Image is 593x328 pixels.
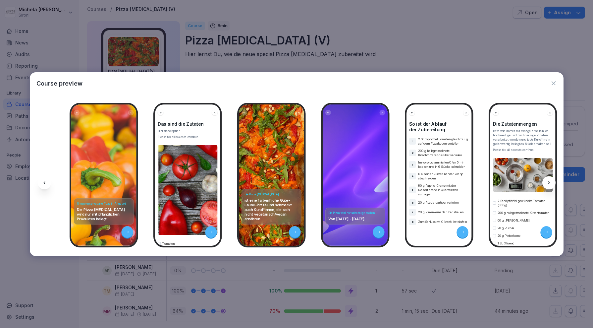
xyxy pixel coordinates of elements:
[328,211,382,215] h4: Die Pizza wird nur saisonal gebacken
[418,160,469,169] p: Im vorprogrammierten Ofen 5 min backen und in 6 Stücke schneiden
[411,151,413,155] p: 2
[158,135,218,139] div: Please tick all boxes to continue.
[36,79,82,88] p: Course preview
[498,199,553,207] p: 2 Schöpflöffel gewürfelte Tomaten (300g)
[77,207,131,221] p: Die Pizza [MEDICAL_DATA] wird nur mit pflanzlichen Produkten belegt
[411,163,413,166] p: 3
[411,210,413,214] p: 7
[411,174,413,178] p: 4
[418,137,469,146] p: 2 Schöpflöffel Tomaten gleichmäßig auf dem Pizzaboden verteilen
[493,158,553,192] img: oo5k1ylg5pynptgsk590m42e.png
[498,241,515,245] p: 1 EL Olivenöl
[498,226,514,230] p: 20 g Rucola
[244,192,298,196] h4: Die Pizza [MEDICAL_DATA]
[77,202,131,205] h4: Unsere erste vegane Pizza im Angebot
[418,220,469,224] p: Zum Schluss mit Olivenöl beträufeln
[411,188,413,191] p: 5
[411,201,413,204] p: 6
[409,121,469,132] h4: So ist der Ablauf der Zubereitung
[158,129,218,133] p: Hint description
[418,210,469,214] p: 20 g Pinienkerne darüber streuen
[493,129,553,146] p: Bitte wie immer mit Waage arbeiten, da hochwertige und hochpreisige Zutaten verarbeitet werden un...
[493,121,553,127] h4: Die Zutatenmengen
[498,233,521,238] p: 20 g Pinienkerne
[411,220,413,224] p: 8
[158,121,218,127] h4: Das sind die Zutaten
[162,241,175,246] p: Tomaten
[244,198,298,221] p: ist eine farbenfrohe Gute-Laune-Pizza und schmeckt auch Kund*innen, die sich nicht vegetarisch/ve...
[498,218,530,223] p: 60 g [PERSON_NAME]
[418,149,469,157] p: 200 g halbgetrocknete Kirschtomaten darüber verteilen
[498,211,550,215] p: 200 g halbgetrocknete Kirschtomaten
[328,216,382,221] p: Von [DATE] - [DATE]
[418,200,469,205] p: 20 g Rucola darüber verteilen
[412,139,413,143] p: 1
[493,148,553,152] div: Please tick all boxes to continue.
[418,172,469,180] p: Die beiden kurzen Ränder knapp abschneiden
[418,183,469,196] p: 60 g Paprika Creme mit der Dosierflasche in Querstreifen auftragen
[158,145,218,235] img: crnuetc10yh2p84634851r6p.png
